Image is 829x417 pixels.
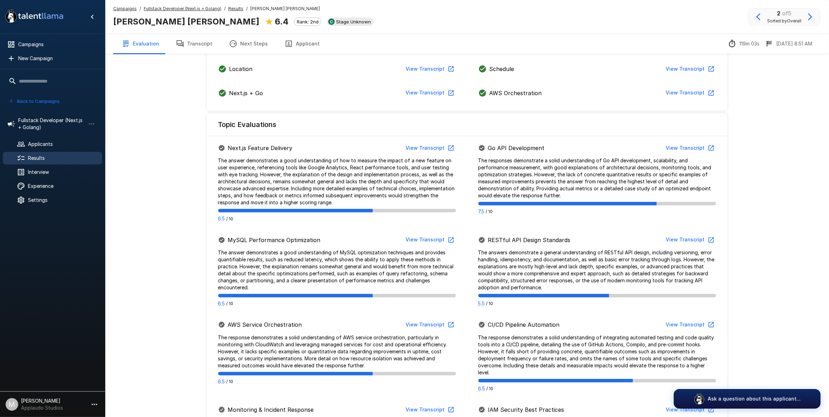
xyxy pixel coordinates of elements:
[228,320,302,329] p: AWS Service Orchestration
[728,40,759,48] div: The time between starting and completing the interview
[333,19,374,24] span: Stage Unknown
[403,142,456,155] button: View Transcript
[327,17,374,26] div: View profile in SmartRecruiters
[228,405,314,414] p: Monitoring & Incident Response
[478,208,485,215] p: 7.5
[776,40,812,47] p: [DATE] 8:51 AM
[486,208,493,215] span: / 10
[250,5,320,12] span: [PERSON_NAME] [PERSON_NAME]
[765,40,812,48] div: The date and time when the interview was completed
[218,157,456,206] p: The answer demonstrates a good understanding of how to measure the impact of a new feature on use...
[228,236,321,244] p: MySQL Performance Optimization
[275,16,288,27] b: 6.4
[739,40,759,47] p: 119m 03s
[488,236,571,244] p: RESTful API Design Standards
[663,142,716,155] button: View Transcript
[229,89,263,97] p: Next.js + Go
[218,215,225,222] p: 6.5
[708,395,801,402] p: Ask a question about this applicant...
[663,86,716,99] button: View Transcript
[218,249,456,291] p: The answer demonstrates a good understanding of MySQL optimization techniques and provides quanti...
[486,300,493,307] span: / 10
[489,89,542,97] p: AWS Orchestration
[478,157,716,199] p: The responses demonstrate a solid understanding of Go API development, scalability, and performan...
[218,119,277,130] h6: Topic Evaluations
[674,389,821,409] button: Ask a question about this applicant...
[228,144,293,152] p: Next.js Feature Delivery
[488,320,560,329] p: CI/CD Pipeline Automation
[403,403,456,416] button: View Transcript
[478,249,716,291] p: The answers demonstrate a general understanding of RESTful API design, including versioning, erro...
[663,318,716,331] button: View Transcript
[403,233,456,246] button: View Transcript
[227,215,234,222] span: / 10
[246,5,248,12] span: /
[228,6,243,11] u: Results
[221,34,276,54] button: Next Steps
[663,403,716,416] button: View Transcript
[218,300,225,307] p: 6.5
[113,16,259,27] b: [PERSON_NAME] [PERSON_NAME]
[782,10,792,17] span: of 5
[403,318,456,331] button: View Transcript
[478,385,485,392] p: 6.5
[403,86,456,99] button: View Transcript
[487,385,494,392] span: / 10
[328,19,335,25] img: smartrecruiters_logo.jpeg
[488,405,564,414] p: IAM Security Best Practices
[140,5,141,12] span: /
[113,6,137,11] u: Campaigns
[478,334,716,376] p: The response demonstrates a solid understanding of integrating automated testing and code quality...
[663,63,716,76] button: View Transcript
[478,300,485,307] p: 5.5
[227,378,234,385] span: / 10
[229,65,253,73] p: Location
[663,233,716,246] button: View Transcript
[294,19,321,24] span: Rank: 2nd
[227,300,234,307] span: / 10
[224,5,226,12] span: /
[113,34,167,54] button: Evaluation
[489,65,514,73] p: Schedule
[167,34,221,54] button: Transcript
[403,63,456,76] button: View Transcript
[218,334,456,369] p: The response demonstrates a solid understanding of AWS service orchestration, particularly in mon...
[218,378,225,385] p: 6.5
[276,34,328,54] button: Applicant
[694,393,705,404] img: logo_glasses@2x.png
[767,17,801,24] span: Sorted by Overall
[488,144,545,152] p: Go API Development
[777,10,781,17] b: 2
[144,6,221,11] u: Fullstack Developer (Next.js + Golang)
